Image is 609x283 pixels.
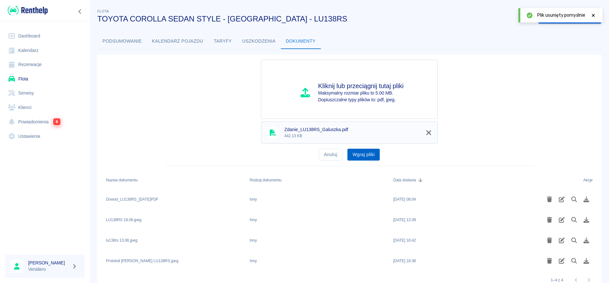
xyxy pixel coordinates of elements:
div: Nazwa dokumentu [103,171,247,189]
span: Zdanie_LU138RS_Galuszka.pdf [284,126,422,133]
button: Podgląd pliku [568,194,581,205]
p: Venidero [28,266,69,273]
button: Edytuj rodzaj dokumentu [556,214,568,225]
button: Usuń plik [543,235,556,246]
button: Usuń plik [543,255,556,266]
button: Podgląd pliku [568,235,581,246]
button: Anuluj [319,149,342,161]
button: Podgląd pliku [568,255,581,266]
a: Rezerwacje [5,57,85,72]
div: Dowod_LU138RS_2025-03-24.PDF [106,196,158,202]
a: Serwisy [5,86,85,100]
div: Data dodania [390,171,534,189]
button: Uszkodzenia [237,34,281,49]
p: Maksymalny rozmiar pliku to 5.00 MB. [318,90,404,96]
button: Zwiń nawigację [75,7,85,16]
button: Edytuj rodzaj dokumentu [556,235,568,246]
button: Edytuj rodzaj dokumentu [556,255,568,266]
button: Sort [416,176,425,185]
div: lu138rs 13.06.jpeg [106,237,137,243]
div: Nazwa dokumentu [106,171,138,189]
button: Pobierz plik [580,214,593,225]
div: 10 kwi 2024, 18:38 [393,258,416,264]
button: Pobierz plik [580,255,593,266]
button: Wgraj pliki [347,149,380,161]
button: Usuń plik [543,194,556,205]
span: Flota [97,9,109,13]
div: 24 mar 2025, 08:04 [393,196,416,202]
a: Renthelp logo [5,5,48,16]
button: Edytuj rodzaj dokumentu [556,194,568,205]
div: Rodzaj dokumentu [247,171,390,189]
button: Taryfy [208,34,237,49]
div: Inny [250,196,257,202]
button: Pobierz plik [580,194,593,205]
div: Protokół Dariusz Batóg LU138RS.jpeg [106,258,178,264]
div: Inny [250,237,257,243]
div: LU138RS 18.06.jpeg [106,217,142,223]
button: Pobierz plik [580,235,593,246]
a: Klienci [5,100,85,115]
a: Kalendarz [5,43,85,58]
span: 6 [53,118,61,125]
div: 18 cze 2024, 13:39 [393,217,416,223]
button: Usuń plik [543,214,556,225]
button: Kalendarz pojazdu [147,34,208,49]
div: Inny [250,258,257,264]
button: Usuń z kolejki [421,126,436,139]
p: 442.13 KB [284,133,422,139]
div: Inny [250,217,257,223]
h3: TOYOTA COROLLA SEDAN STYLE - [GEOGRAPHIC_DATA] - LU138RS [97,14,533,23]
a: Dashboard [5,29,85,43]
a: Powiadomienia6 [5,114,85,129]
h4: Kliknij lub przeciągnij tutaj pliki [318,82,404,90]
span: Plik usunięty pomyślnie [537,12,585,19]
img: Renthelp logo [8,5,48,16]
button: Podgląd pliku [568,214,581,225]
div: 17 cze 2024, 16:42 [393,237,416,243]
div: Akcje [583,171,593,189]
div: Rodzaj dokumentu [250,171,281,189]
p: 1–4 z 4 [551,277,563,283]
div: Data dodania [393,171,416,189]
a: Ustawienia [5,129,85,144]
a: Flota [5,72,85,86]
h6: [PERSON_NAME] [28,260,69,266]
p: Dopiuszczalne typy plików to: pdf, jpeg. [318,96,404,103]
button: Podsumowanie [97,34,147,49]
div: Akcje [534,171,596,189]
button: Dokumenty [281,34,321,49]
